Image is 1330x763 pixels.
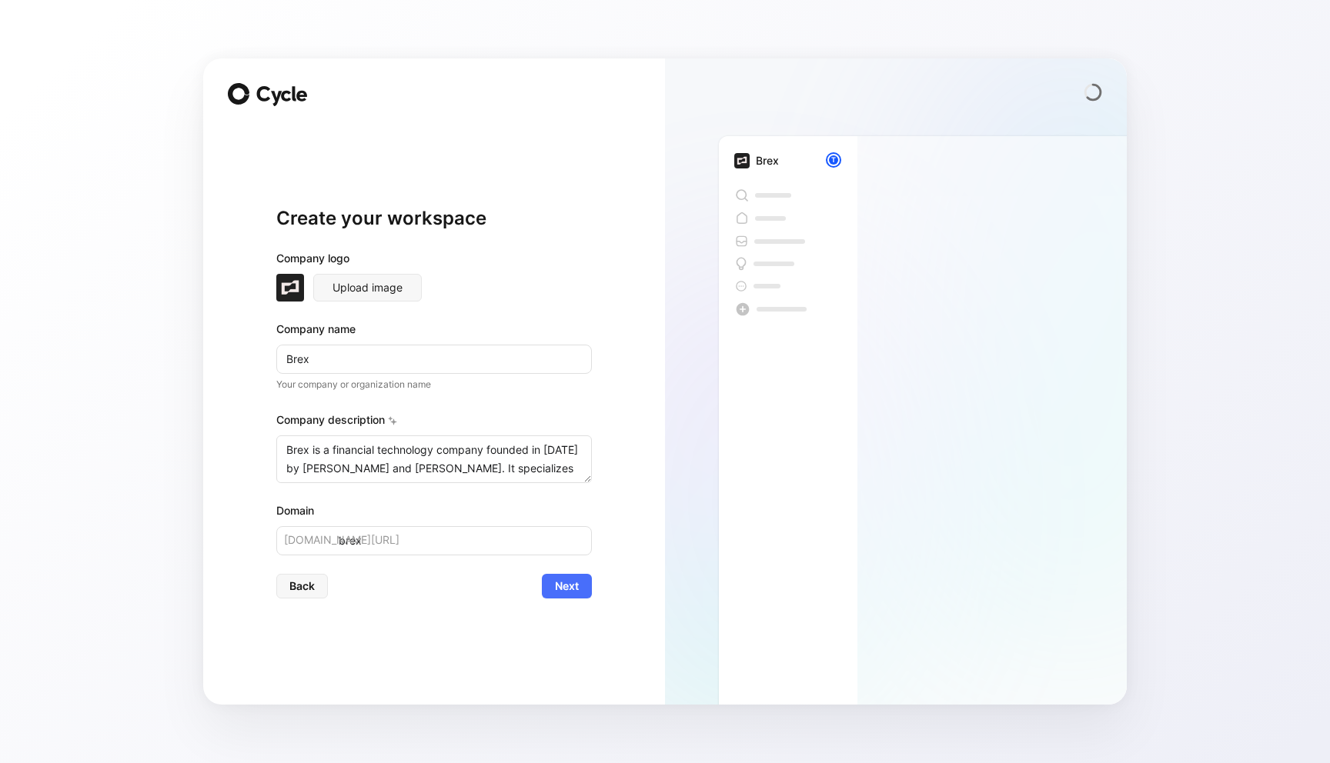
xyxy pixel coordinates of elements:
img: brex.com [734,153,750,168]
button: Next [542,574,592,598]
span: [DOMAIN_NAME][URL] [284,531,399,549]
input: Example [276,345,592,374]
div: Company logo [276,249,592,274]
span: Upload image [332,278,403,297]
div: Company name [276,320,592,338]
span: Back [289,577,315,595]
div: Brex [756,152,779,170]
div: Domain [276,501,592,520]
button: Back [276,574,328,598]
p: Your company or organization name [276,377,592,392]
span: Next [555,577,579,595]
img: brex.com [276,274,304,302]
h1: Create your workspace [276,206,592,231]
button: Upload image [313,274,422,302]
div: T [827,154,840,166]
div: Company description [276,411,592,435]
